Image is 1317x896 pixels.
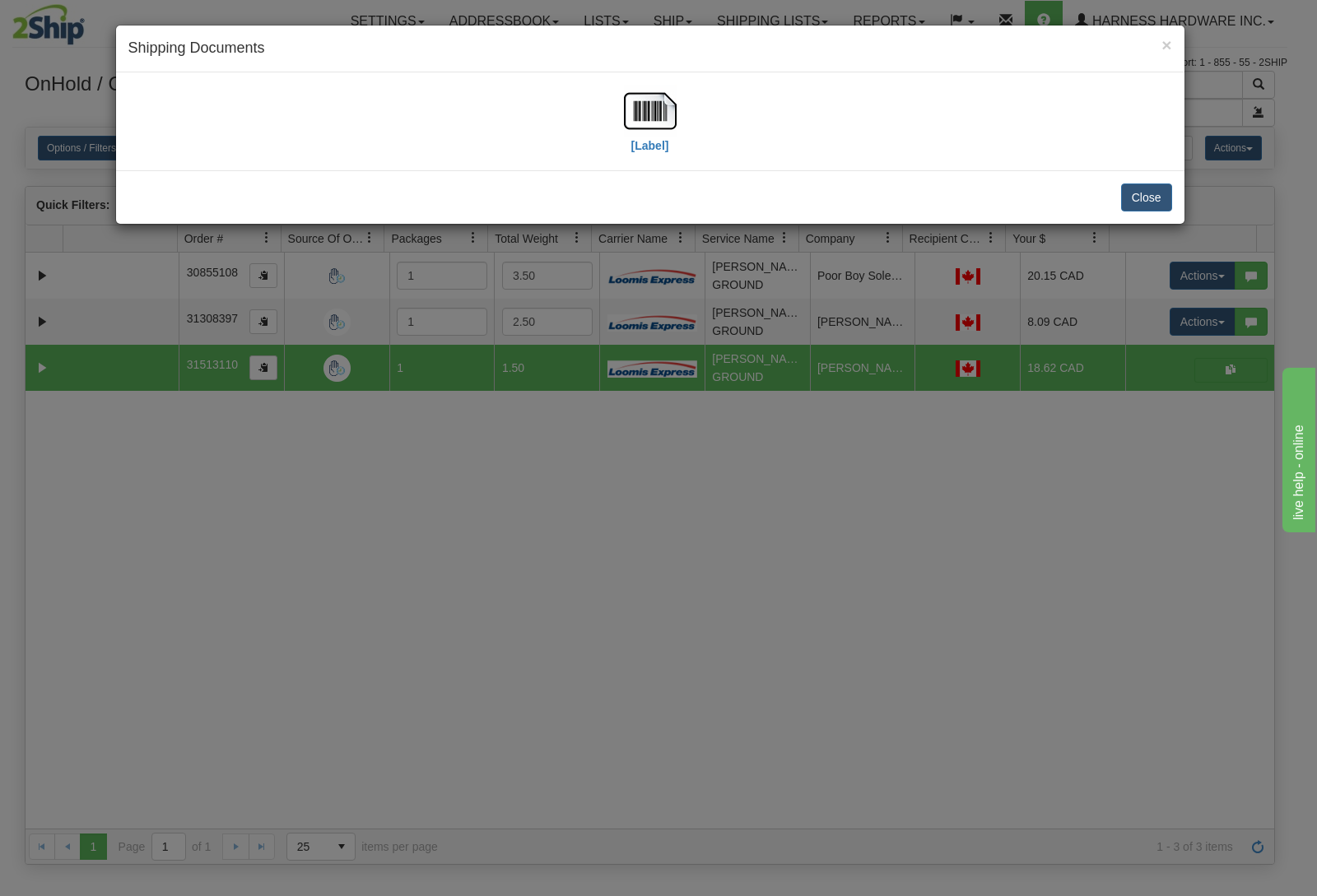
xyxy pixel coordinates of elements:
img: barcode.jpg [624,85,677,137]
iframe: chat widget [1279,364,1315,532]
a: [Label] [624,103,677,151]
div: live help - online [12,10,152,30]
button: Close [1161,36,1171,53]
span: × [1161,35,1171,54]
button: Close [1121,183,1172,211]
h4: Shipping Documents [128,38,1172,59]
label: [Label] [631,137,669,154]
